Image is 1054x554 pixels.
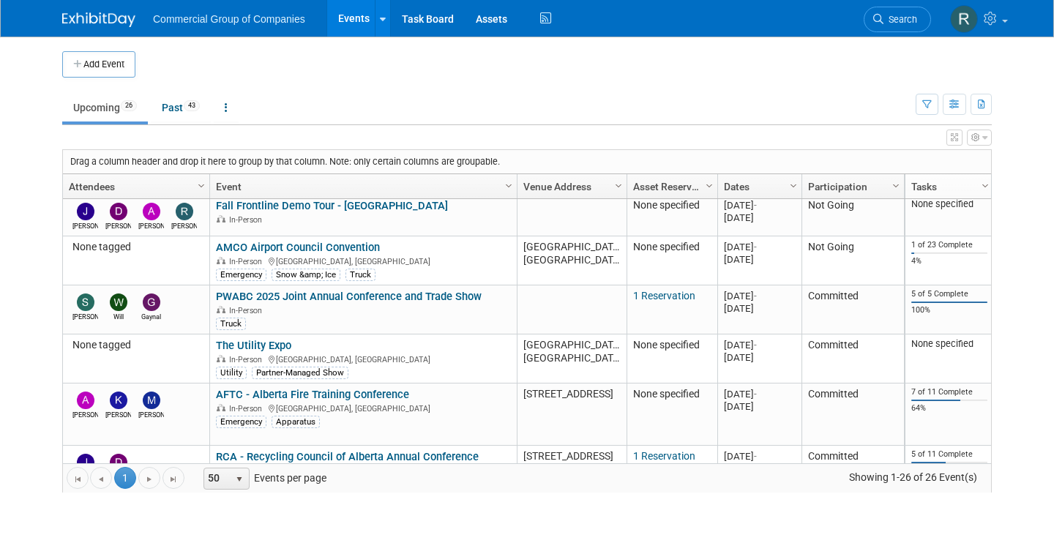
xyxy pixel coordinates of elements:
[611,174,627,196] a: Column Settings
[217,215,225,222] img: In-Person Event
[153,13,305,25] span: Commercial Group of Companies
[724,174,792,199] a: Dates
[110,454,127,471] img: David West
[503,180,515,192] span: Column Settings
[724,253,795,266] div: [DATE]
[168,473,179,485] span: Go to the last page
[185,467,341,489] span: Events per page
[195,180,207,192] span: Column Settings
[69,241,203,254] div: None tagged
[724,302,795,315] div: [DATE]
[69,339,203,352] div: None tagged
[138,311,164,322] div: Gaynal Brierley
[724,290,795,302] div: [DATE]
[105,311,131,322] div: Will Schwenger
[217,404,225,411] img: In-Person Event
[72,311,98,322] div: Suzanne LaFrance
[110,293,127,311] img: Will Schwenger
[801,334,904,383] td: Committed
[801,446,904,495] td: Committed
[754,242,757,252] span: -
[754,340,757,351] span: -
[724,450,795,463] div: [DATE]
[72,409,98,420] div: Adam Dingman
[138,409,164,420] div: Mike Feduniw
[216,353,510,365] div: [GEOGRAPHIC_DATA], [GEOGRAPHIC_DATA]
[217,355,225,362] img: In-Person Event
[633,450,695,462] a: 1 Reservation
[517,334,627,383] td: [GEOGRAPHIC_DATA], [GEOGRAPHIC_DATA]
[69,174,200,199] a: Attendees
[788,180,799,192] span: Column Settings
[911,338,988,350] div: None specified
[138,467,160,489] a: Go to the next page
[633,388,700,400] span: None specified
[272,269,340,280] div: Snow &amp; Ice
[204,468,229,489] span: 50
[272,416,320,427] div: Apparatus
[801,383,904,446] td: Committed
[77,203,94,220] img: Jamie Zimmerman
[233,473,245,485] span: select
[229,355,266,364] span: In-Person
[143,392,160,409] img: Mike Feduniw
[62,51,135,78] button: Add Event
[754,200,757,211] span: -
[345,269,375,280] div: Truck
[217,306,225,313] img: In-Person Event
[754,291,757,302] span: -
[184,100,200,111] span: 43
[703,180,715,192] span: Column Settings
[911,198,988,210] div: None specified
[724,400,795,413] div: [DATE]
[864,7,931,32] a: Search
[633,339,700,351] span: None specified
[754,451,757,462] span: -
[724,339,795,351] div: [DATE]
[216,388,409,401] a: AFTC - Alberta Fire Training Conference
[63,150,991,173] div: Drag a column header and drop it here to group by that column. Note: only certain columns are gro...
[724,241,795,253] div: [DATE]
[911,449,988,460] div: 5 of 11 Complete
[836,467,991,487] span: Showing 1-26 of 26 Event(s)
[517,383,627,446] td: [STREET_ADDRESS]
[216,367,247,378] div: Utility
[216,290,482,303] a: PWABC 2025 Joint Annual Conference and Trade Show
[67,467,89,489] a: Go to the first page
[229,215,266,225] span: In-Person
[786,174,802,196] a: Column Settings
[77,293,94,311] img: Suzanne LaFrance
[216,269,266,280] div: Emergency
[62,94,148,121] a: Upcoming26
[171,220,197,231] div: Richard Gale
[911,240,988,250] div: 1 of 23 Complete
[216,318,246,329] div: Truck
[633,290,695,302] a: 1 Reservation
[121,100,137,111] span: 26
[724,199,795,212] div: [DATE]
[216,199,448,212] a: Fall Frontline Demo Tour - [GEOGRAPHIC_DATA]
[138,220,164,231] div: Alexander Cafovski
[950,5,978,33] img: Rod Leland
[114,467,136,489] span: 1
[90,467,112,489] a: Go to the previous page
[252,367,348,378] div: Partner-Managed Show
[216,416,266,427] div: Emergency
[523,174,617,199] a: Venue Address
[143,473,155,485] span: Go to the next page
[911,174,984,199] a: Tasks
[229,404,266,413] span: In-Person
[613,180,624,192] span: Column Settings
[808,174,894,199] a: Participation
[176,203,193,220] img: Richard Gale
[216,255,510,267] div: [GEOGRAPHIC_DATA], [GEOGRAPHIC_DATA]
[105,220,131,231] div: Derek MacDonald
[979,180,991,192] span: Column Settings
[77,392,94,409] img: Adam Dingman
[911,289,988,299] div: 5 of 5 Complete
[517,236,627,285] td: [GEOGRAPHIC_DATA], [GEOGRAPHIC_DATA]
[702,174,718,196] a: Column Settings
[911,403,988,413] div: 64%
[62,12,135,27] img: ExhibitDay
[633,241,700,252] span: None specified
